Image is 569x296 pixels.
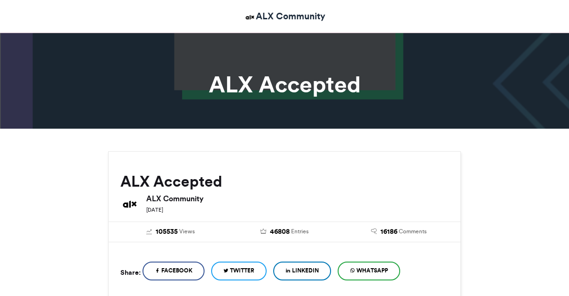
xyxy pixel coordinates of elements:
[120,266,141,279] h5: Share:
[179,227,195,236] span: Views
[24,73,545,96] h1: ALX Accepted
[273,262,331,280] a: LinkedIn
[230,266,254,275] span: Twitter
[146,206,163,213] small: [DATE]
[338,262,400,280] a: WhatsApp
[356,266,388,275] span: WhatsApp
[399,227,427,236] span: Comments
[244,11,256,23] img: ALX Community
[244,9,325,23] a: ALX Community
[291,227,308,236] span: Entries
[270,227,290,237] span: 46808
[146,195,449,202] h6: ALX Community
[235,227,335,237] a: 46808 Entries
[292,266,319,275] span: LinkedIn
[120,195,139,214] img: ALX Community
[120,227,221,237] a: 105535 Views
[211,262,267,280] a: Twitter
[380,227,397,237] span: 16186
[120,173,449,190] h2: ALX Accepted
[156,227,178,237] span: 105535
[142,262,205,280] a: Facebook
[161,266,192,275] span: Facebook
[348,227,449,237] a: 16186 Comments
